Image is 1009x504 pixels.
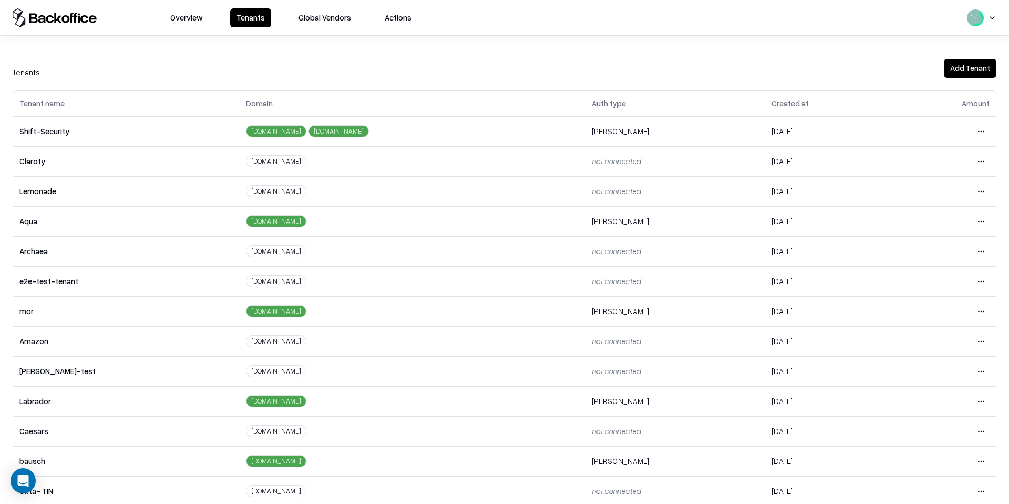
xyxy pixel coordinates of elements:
td: [DATE] [765,116,892,146]
button: Add Tenant [944,59,996,78]
div: [DOMAIN_NAME] [308,125,369,137]
span: [PERSON_NAME] [592,456,650,466]
span: not connected [592,336,641,346]
div: [DOMAIN_NAME] [246,335,306,347]
div: [DOMAIN_NAME] [246,125,306,137]
button: Tenants [230,8,271,27]
span: not connected [592,426,641,436]
span: not connected [592,366,641,376]
button: Global Vendors [292,8,357,27]
td: Lemonade [13,176,240,206]
td: [DATE] [765,356,892,386]
div: [DOMAIN_NAME] [246,395,306,407]
td: [DATE] [765,326,892,356]
td: [DATE] [765,236,892,266]
td: [DATE] [765,176,892,206]
div: Open Intercom Messenger [11,468,36,493]
span: [PERSON_NAME] [592,306,650,316]
span: not connected [592,246,641,256]
td: [DATE] [765,386,892,416]
div: [DOMAIN_NAME] [246,485,306,497]
button: Actions [378,8,418,27]
div: [DOMAIN_NAME] [246,425,306,437]
span: not connected [592,276,641,286]
td: Aqua [13,206,240,236]
td: [PERSON_NAME]-test [13,356,240,386]
button: Overview [164,8,209,27]
td: Shift-Security [13,116,240,146]
td: Labrador [13,386,240,416]
span: not connected [592,186,641,196]
td: [DATE] [765,206,892,236]
th: Created at [765,91,892,116]
span: [PERSON_NAME] [592,216,650,226]
td: Archaea [13,236,240,266]
td: Caesars [13,416,240,446]
span: not connected [592,156,641,166]
div: [DOMAIN_NAME] [246,305,306,317]
td: mor [13,296,240,326]
td: Amazon [13,326,240,356]
div: Tenants [13,66,40,78]
th: Amount [893,91,996,116]
td: Claroty [13,146,240,176]
div: [DOMAIN_NAME] [246,245,306,257]
td: bausch [13,446,240,476]
td: [DATE] [765,416,892,446]
div: [DOMAIN_NAME] [246,185,306,197]
td: e2e-test-tenant [13,266,240,296]
td: [DATE] [765,266,892,296]
div: [DOMAIN_NAME] [246,365,306,377]
span: [PERSON_NAME] [592,126,650,136]
span: [PERSON_NAME] [592,396,650,406]
td: [DATE] [765,446,892,476]
td: [DATE] [765,296,892,326]
div: [DOMAIN_NAME] [246,455,306,467]
div: [DOMAIN_NAME] [246,155,306,167]
th: Tenant name [13,91,240,116]
div: [DOMAIN_NAME] [246,275,306,287]
th: Domain [240,91,585,116]
span: not connected [592,486,641,496]
td: [DATE] [765,146,892,176]
div: [DOMAIN_NAME] [246,215,306,227]
th: Auth type [585,91,765,116]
